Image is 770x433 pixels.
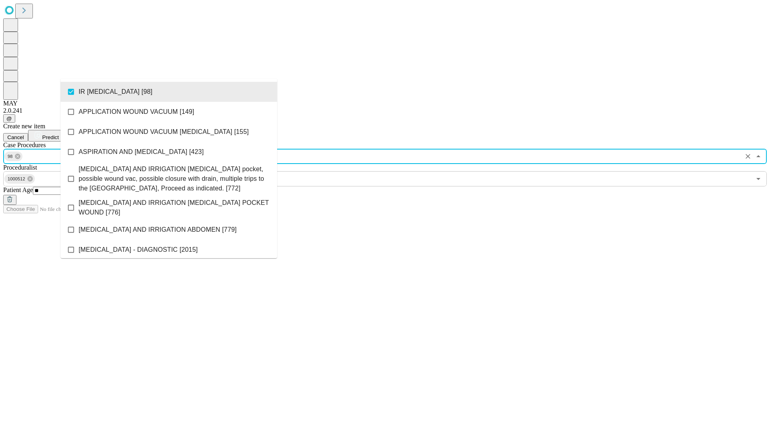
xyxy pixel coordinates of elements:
[3,186,33,193] span: Patient Age
[3,100,767,107] div: MAY
[79,164,271,193] span: [MEDICAL_DATA] AND IRRIGATION [MEDICAL_DATA] pocket, possible wound vac, possible closure with dr...
[7,134,24,140] span: Cancel
[79,245,198,255] span: [MEDICAL_DATA] - DIAGNOSTIC [2015]
[79,107,194,117] span: APPLICATION WOUND VACUUM [149]
[4,152,16,161] span: 98
[42,134,59,140] span: Predict
[3,142,46,148] span: Scheduled Procedure
[753,151,764,162] button: Close
[3,114,15,123] button: @
[3,164,37,171] span: Proceduralist
[28,130,65,142] button: Predict
[79,225,237,235] span: [MEDICAL_DATA] AND IRRIGATION ABDOMEN [779]
[3,107,767,114] div: 2.0.241
[6,115,12,121] span: @
[4,174,28,184] span: 1000512
[753,173,764,184] button: Open
[3,123,45,129] span: Create new item
[4,152,22,161] div: 98
[3,133,28,142] button: Cancel
[79,87,152,97] span: IR [MEDICAL_DATA] [98]
[79,127,249,137] span: APPLICATION WOUND VACUUM [MEDICAL_DATA] [155]
[4,174,35,184] div: 1000512
[79,147,204,157] span: ASPIRATION AND [MEDICAL_DATA] [423]
[742,151,754,162] button: Clear
[79,198,271,217] span: [MEDICAL_DATA] AND IRRIGATION [MEDICAL_DATA] POCKET WOUND [776]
